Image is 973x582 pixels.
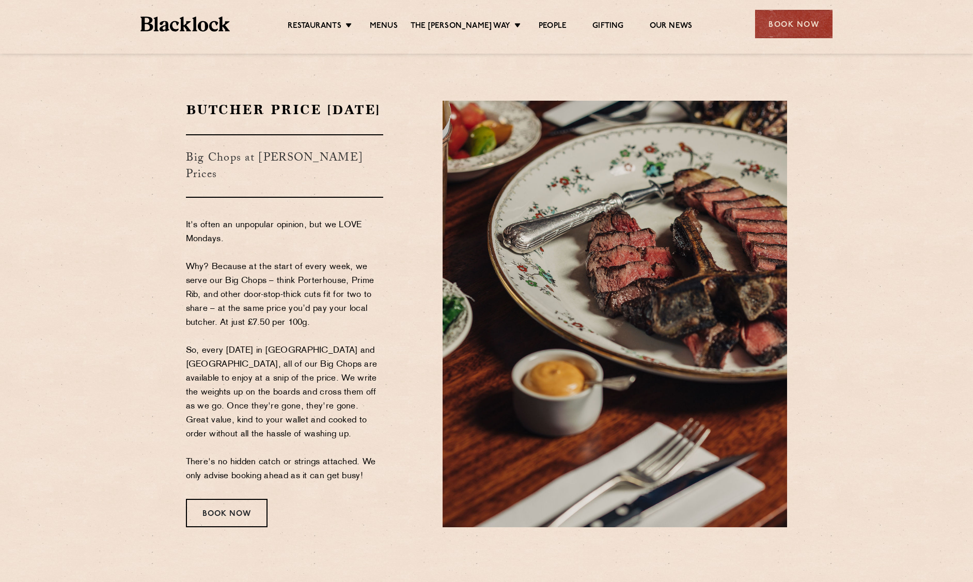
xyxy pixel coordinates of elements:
[186,499,268,527] div: Book Now
[650,21,693,33] a: Our News
[288,21,341,33] a: Restaurants
[186,218,384,483] p: It's often an unpopular opinion, but we LOVE Mondays. Why? Because at the start of every week, we...
[592,21,623,33] a: Gifting
[186,134,384,198] h3: Big Chops at [PERSON_NAME] Prices
[539,21,567,33] a: People
[370,21,398,33] a: Menus
[186,101,384,119] h2: Butcher Price [DATE]
[443,101,787,527] img: Porterhouse-Shoreditch.jpg
[411,21,510,33] a: The [PERSON_NAME] Way
[140,17,230,32] img: BL_Textured_Logo-footer-cropped.svg
[755,10,833,38] div: Book Now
